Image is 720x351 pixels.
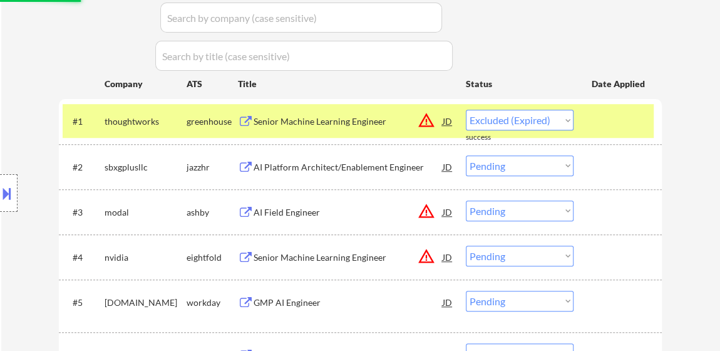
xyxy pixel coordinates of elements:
[254,161,443,174] div: AI Platform Architect/Enablement Engineer
[254,115,443,128] div: Senior Machine Learning Engineer
[441,110,454,132] div: JD
[466,132,516,143] div: success
[254,251,443,264] div: Senior Machine Learning Engineer
[441,291,454,313] div: JD
[254,296,443,309] div: GMP AI Engineer
[418,248,435,265] button: warning_amber
[592,78,647,90] div: Date Applied
[160,3,442,33] input: Search by company (case sensitive)
[418,112,435,129] button: warning_amber
[441,246,454,268] div: JD
[441,201,454,223] div: JD
[238,78,454,90] div: Title
[441,155,454,178] div: JD
[155,41,453,71] input: Search by title (case sensitive)
[418,202,435,220] button: warning_amber
[466,72,573,95] div: Status
[254,206,443,219] div: AI Field Engineer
